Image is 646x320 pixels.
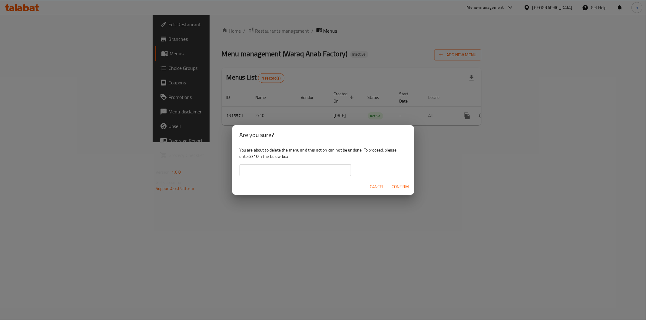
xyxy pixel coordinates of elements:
[392,183,409,191] span: Confirm
[249,152,259,160] b: 2/10
[370,183,385,191] span: Cancel
[389,181,412,192] button: Confirm
[232,145,414,178] div: You are about to delete the menu and this action can not be undone. To proceed, please enter in t...
[240,130,407,140] h2: Are you sure?
[368,181,387,192] button: Cancel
